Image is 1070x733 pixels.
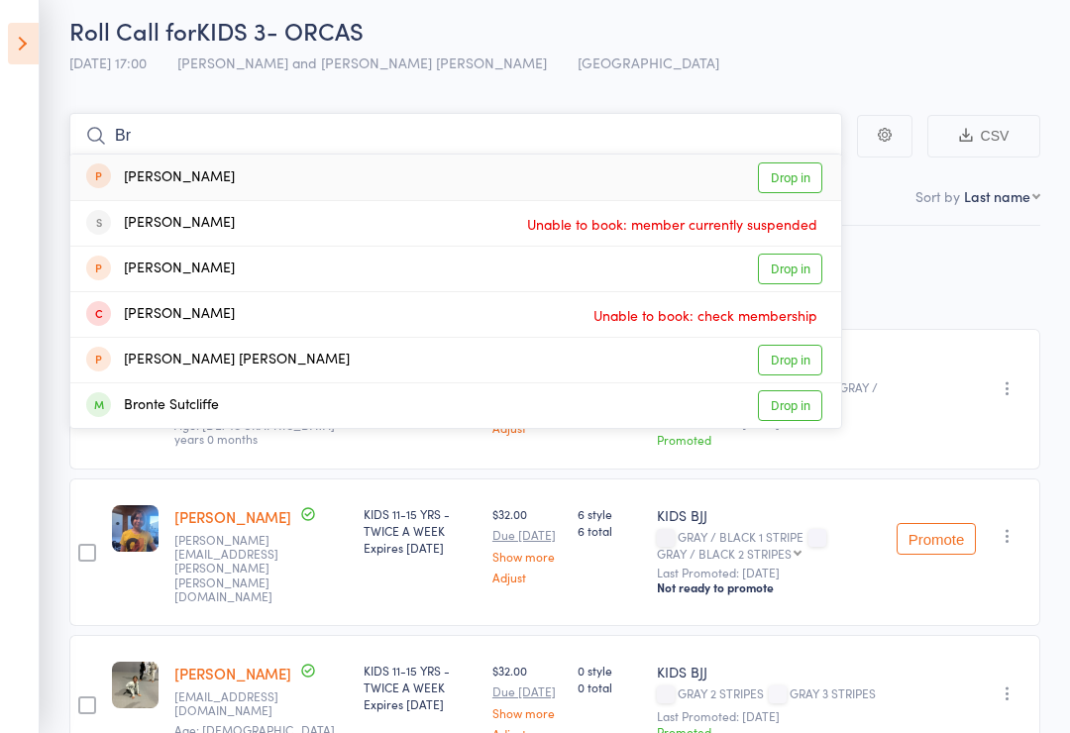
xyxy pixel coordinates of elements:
[578,522,641,539] span: 6 total
[927,115,1040,157] button: CSV
[657,709,881,723] small: Last Promoted: [DATE]
[657,547,792,560] div: GRAY / BLACK 2 STRIPES
[86,303,235,326] div: [PERSON_NAME]
[758,162,822,193] a: Drop in
[492,356,562,434] div: $34.20
[657,431,881,448] div: Promoted
[364,539,477,556] div: Expires [DATE]
[69,52,147,72] span: [DATE] 17:00
[174,533,303,604] small: john.leslie.muller@gmail.com
[758,390,822,421] a: Drop in
[364,695,477,712] div: Expires [DATE]
[177,52,547,72] span: [PERSON_NAME] and [PERSON_NAME] [PERSON_NAME]
[86,258,235,280] div: [PERSON_NAME]
[86,394,219,417] div: Bronte Sutcliffe
[112,505,159,552] img: image1738050930.png
[492,421,562,434] a: Adjust
[492,684,562,698] small: Due [DATE]
[790,684,876,701] span: GRAY 3 STRIPES
[174,689,303,718] small: amandariordan@outlook.com
[492,505,562,583] div: $32.00
[578,679,641,695] span: 0 total
[86,212,235,235] div: [PERSON_NAME]
[174,416,335,447] span: Age: [DEMOGRAPHIC_DATA] years 0 months
[174,663,291,683] a: [PERSON_NAME]
[492,550,562,563] a: Show more
[492,706,562,719] a: Show more
[112,662,159,708] img: image1719211166.png
[578,52,719,72] span: [GEOGRAPHIC_DATA]
[578,505,641,522] span: 6 style
[657,566,881,579] small: Last Promoted: [DATE]
[657,505,881,525] div: KIDS BJJ
[86,349,350,371] div: [PERSON_NAME] [PERSON_NAME]
[522,209,822,239] span: Unable to book: member currently suspended
[897,523,976,555] button: Promote
[174,506,291,527] a: [PERSON_NAME]
[492,571,562,583] a: Adjust
[657,686,881,703] div: GRAY 2 STRIPES
[657,579,881,595] div: Not ready to promote
[758,345,822,375] a: Drop in
[578,662,641,679] span: 0 style
[758,254,822,284] a: Drop in
[196,14,364,47] span: KIDS 3- ORCAS
[588,300,822,330] span: Unable to book: check membership
[364,505,477,556] div: KIDS 11-15 YRS - TWICE A WEEK
[964,186,1030,206] div: Last name
[657,662,881,681] div: KIDS BJJ
[492,528,562,542] small: Due [DATE]
[915,186,960,206] label: Sort by
[69,113,842,158] input: Search by name
[86,166,235,189] div: [PERSON_NAME]
[364,662,477,712] div: KIDS 11-15 YRS - TWICE A WEEK
[657,530,881,560] div: GRAY / BLACK 1 STRIPE
[69,14,196,47] span: Roll Call for
[657,416,881,430] small: Last Promoted: [DATE]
